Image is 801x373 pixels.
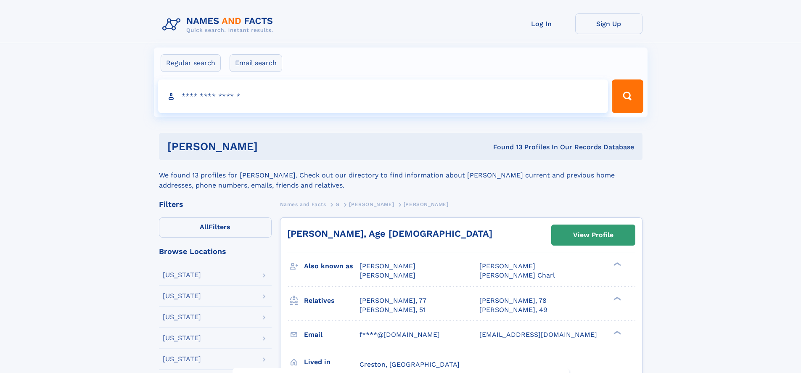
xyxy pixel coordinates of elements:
a: Sign Up [575,13,642,34]
label: Regular search [161,54,221,72]
span: Creston, [GEOGRAPHIC_DATA] [360,360,460,368]
span: [PERSON_NAME] [479,262,535,270]
div: [US_STATE] [163,293,201,299]
h1: [PERSON_NAME] [167,141,375,152]
h3: Also known as [304,259,360,273]
div: [US_STATE] [163,272,201,278]
button: Search Button [612,79,643,113]
span: [PERSON_NAME] [404,201,449,207]
label: Filters [159,217,272,238]
span: [EMAIL_ADDRESS][DOMAIN_NAME] [479,331,597,339]
span: All [200,223,209,231]
a: [PERSON_NAME], 51 [360,305,426,315]
a: Log In [508,13,575,34]
div: ❯ [611,296,621,301]
input: search input [158,79,608,113]
a: G [336,199,340,209]
span: [PERSON_NAME] [360,262,415,270]
h3: Relatives [304,294,360,308]
span: [PERSON_NAME] Charl [479,271,555,279]
div: Filters [159,201,272,208]
div: ❯ [611,262,621,267]
a: View Profile [552,225,635,245]
div: [US_STATE] [163,335,201,341]
h3: Email [304,328,360,342]
span: [PERSON_NAME] [360,271,415,279]
span: G [336,201,340,207]
div: Found 13 Profiles In Our Records Database [375,143,634,152]
div: View Profile [573,225,613,245]
div: Browse Locations [159,248,272,255]
span: [PERSON_NAME] [349,201,394,207]
img: Logo Names and Facts [159,13,280,36]
h3: Lived in [304,355,360,369]
a: [PERSON_NAME] [349,199,394,209]
a: [PERSON_NAME], 78 [479,296,547,305]
div: [US_STATE] [163,356,201,362]
div: We found 13 profiles for [PERSON_NAME]. Check out our directory to find information about [PERSON... [159,160,642,190]
a: [PERSON_NAME], Age [DEMOGRAPHIC_DATA] [287,228,492,239]
label: Email search [230,54,282,72]
div: ❯ [611,330,621,335]
div: [US_STATE] [163,314,201,320]
a: Names and Facts [280,199,326,209]
a: [PERSON_NAME], 77 [360,296,426,305]
a: [PERSON_NAME], 49 [479,305,547,315]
